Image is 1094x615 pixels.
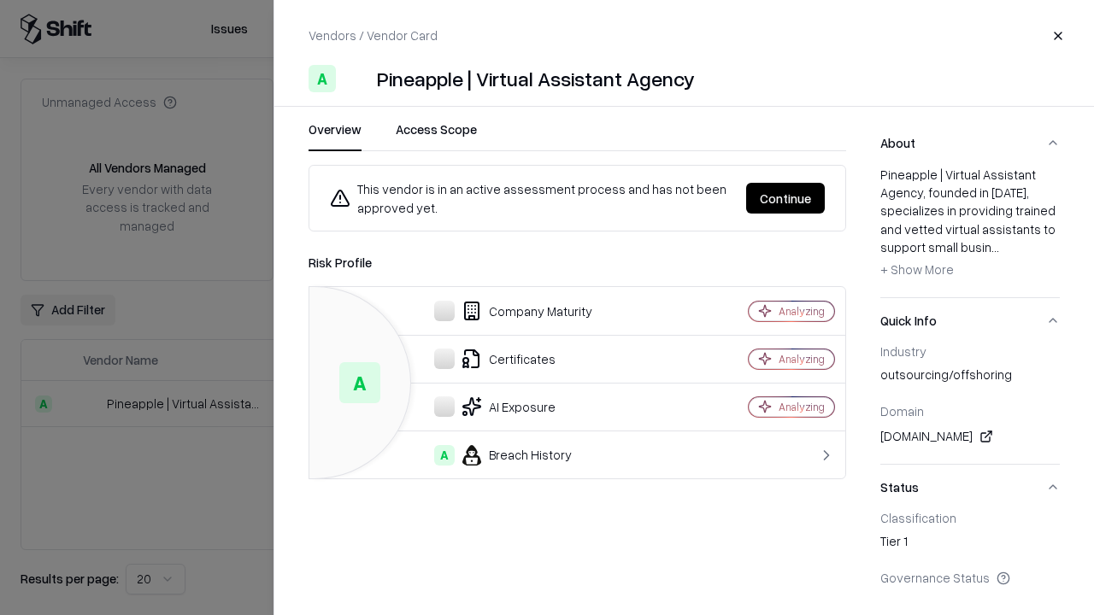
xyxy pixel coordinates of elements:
p: Vendors / Vendor Card [309,26,438,44]
div: AI Exposure [323,396,689,417]
div: Tier 1 [880,532,1060,556]
div: Domain [880,403,1060,419]
button: Overview [309,120,362,151]
button: About [880,120,1060,166]
div: About [880,166,1060,297]
div: Pineapple | Virtual Assistant Agency, founded in [DATE], specializes in providing trained and vet... [880,166,1060,284]
div: Classification [880,510,1060,525]
div: This vendor is in an active assessment process and has not been approved yet. [330,179,732,217]
div: Analyzing [779,304,825,319]
img: Pineapple | Virtual Assistant Agency [343,65,370,92]
button: Status [880,465,1060,510]
div: Industry [880,343,1060,359]
div: Analyzing [779,352,825,366]
button: Quick Info [880,298,1060,343]
div: Quick Info [880,343,1060,464]
button: + Show More [880,256,954,284]
div: A [434,445,455,466]
div: Certificates [323,348,689,369]
span: ... [991,239,999,255]
div: Pineapple | Virtual Assistant Agency [377,65,695,92]
div: outsourcing/offshoring [880,366,1060,389]
button: Access Scope [396,120,477,151]
div: A [339,362,380,403]
div: Governance Status [880,570,1060,585]
div: Risk Profile [309,252,846,272]
button: Continue [746,183,825,214]
span: + Show More [880,261,954,277]
div: Company Maturity [323,301,689,321]
div: A [309,65,336,92]
div: [DOMAIN_NAME] [880,426,1060,447]
div: Breach History [323,445,689,466]
div: Analyzing [779,400,825,414]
